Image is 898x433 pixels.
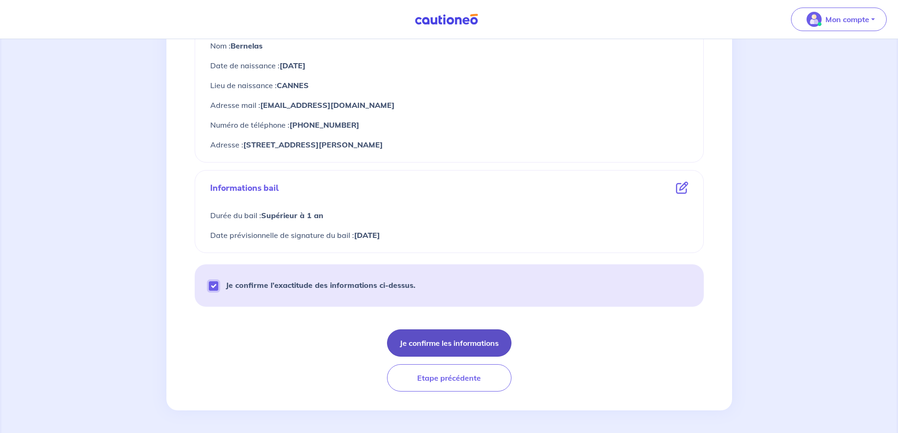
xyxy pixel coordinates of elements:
strong: Bernelas [231,41,263,50]
p: Adresse : [210,139,688,151]
strong: [PHONE_NUMBER] [289,120,359,130]
button: Je confirme les informations [387,329,511,357]
strong: Je confirme l’exactitude des informations ci-dessus. [226,280,415,290]
p: Lieu de naissance : [210,79,688,91]
p: Informations bail [210,182,279,194]
strong: [DATE] [354,230,380,240]
p: Adresse mail : [210,99,688,111]
p: Mon compte [825,14,869,25]
strong: [DATE] [280,61,305,70]
button: Etape précédente [387,364,511,392]
p: Date de naissance : [210,59,688,72]
strong: CANNES [277,81,309,90]
strong: [STREET_ADDRESS][PERSON_NAME] [243,140,383,149]
img: illu_account_valid_menu.svg [807,12,822,27]
p: Durée du bail : [210,209,688,221]
p: Numéro de téléphone : [210,119,688,131]
strong: Supérieur à 1 an [261,211,323,220]
p: Date prévisionnelle de signature du bail : [210,229,688,241]
p: Nom : [210,40,688,52]
img: Cautioneo [411,14,482,25]
button: illu_account_valid_menu.svgMon compte [791,8,887,31]
strong: [EMAIL_ADDRESS][DOMAIN_NAME] [260,100,395,110]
